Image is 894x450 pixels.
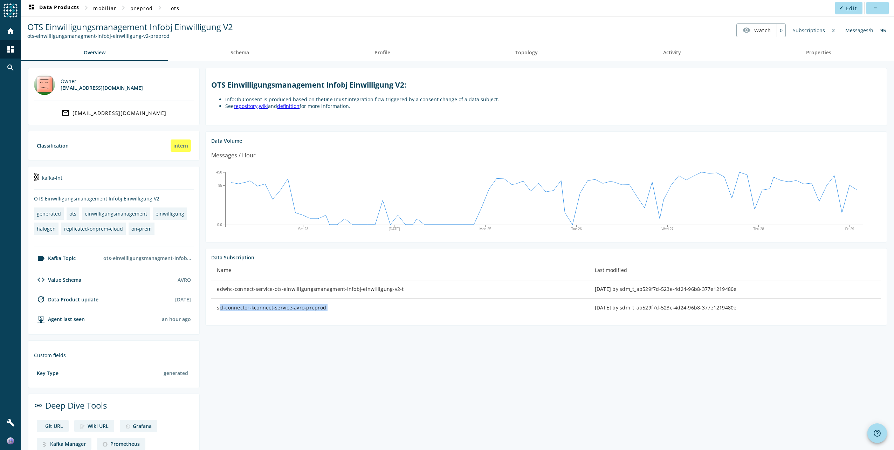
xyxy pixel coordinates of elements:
div: einwilligungsmanagement [85,210,147,217]
div: halogen [37,225,56,232]
text: Fri 29 [845,227,854,231]
img: deep dive image [42,442,47,447]
span: mobiliar [93,5,116,12]
span: Activity [663,50,681,55]
text: 450 [216,170,222,174]
div: generated [161,367,191,379]
div: Prometheus [110,441,140,447]
text: Wed 27 [662,227,674,231]
div: Owner [61,78,143,84]
a: deep dive imageWiki URL [74,420,114,432]
button: Data Products [25,2,82,14]
mat-icon: build [6,418,15,427]
a: wiki [259,103,268,109]
a: deep dive imagePrometheus [97,438,145,450]
div: Kafka Manager [50,441,86,447]
span: Data Products [27,4,79,12]
span: Edit [846,5,857,12]
li: InfoObjConsent is produced based on the integration flow triggered by a consent change of a data ... [225,96,881,103]
div: [EMAIL_ADDRESS][DOMAIN_NAME] [61,84,143,91]
span: Profile [374,50,390,55]
h2: OTS Einwilligungsmanagement Infobj Einwilligung V2: [211,80,881,90]
span: Schema [231,50,249,55]
div: Git URL [45,423,63,429]
button: Edit [835,2,862,14]
div: AVRO [178,277,191,283]
span: Properties [806,50,831,55]
div: ots [69,210,76,217]
div: Wiki URL [88,423,109,429]
div: Data Volume [211,137,881,144]
mat-icon: visibility [742,26,751,34]
div: Agents typically reports every 15min to 1h [162,316,191,322]
div: Kafka Topic [34,254,76,262]
div: Messages/h [842,23,877,37]
div: [EMAIL_ADDRESS][DOMAIN_NAME] [73,110,167,116]
mat-icon: update [37,295,45,304]
a: deep dive imageKafka Manager [37,438,91,450]
span: Watch [754,24,771,36]
div: Key Type [37,370,59,376]
text: Sat 23 [298,227,308,231]
button: mobiliar [90,2,119,14]
div: generated [37,210,61,217]
mat-icon: label [37,254,45,262]
a: [EMAIL_ADDRESS][DOMAIN_NAME] [34,107,194,119]
span: Overview [84,50,105,55]
div: [DATE] [175,296,191,303]
div: 2 [828,23,838,37]
code: OneTrust [324,97,347,102]
div: 95 [877,23,889,37]
div: Grafana [133,423,152,429]
mat-icon: edit [839,6,843,10]
text: 95 [218,183,222,187]
div: Custom fields [34,352,194,359]
mat-icon: code [37,275,45,284]
div: Data Product update [34,295,98,304]
text: Thu 28 [753,227,764,231]
text: Mon 25 [480,227,491,231]
mat-icon: chevron_right [82,4,90,12]
mat-icon: search [6,63,15,72]
mat-icon: dashboard [6,45,15,54]
mat-icon: chevron_right [156,4,164,12]
li: See , and for more information. [225,103,881,109]
div: agent-env-preprod [34,315,85,323]
div: Value Schema [34,275,81,284]
a: definition [277,103,300,109]
div: kafka-int [34,172,194,190]
div: edwhc-connect-service-ots-einwilligungsmanagment-infobj-einwilligung-v2-t [217,286,583,293]
td: [DATE] by sdm_t_ab529f7d-523e-4d24-96b8-377e1219480e [589,299,881,317]
div: scl-connector-kconnect-service-avro-preprod [217,304,583,311]
div: Classification [37,142,69,149]
img: deep dive image [80,424,85,429]
div: ots-einwilligungsmanagment-infobj-einwilligung-v2-preprod [101,252,194,264]
div: Messages / Hour [211,151,256,160]
mat-icon: more_horiz [873,6,877,10]
div: Kafka Topic: ots-einwilligungsmanagment-infobj-einwilligung-v2-preprod [27,33,233,39]
text: [DATE] [389,227,400,231]
div: Deep Dive Tools [34,400,194,417]
button: ots [164,2,186,14]
img: deep dive image [103,442,108,447]
td: [DATE] by sdm_t_ab529f7d-523e-4d24-96b8-377e1219480e [589,280,881,299]
span: ots [171,5,179,12]
mat-icon: dashboard [27,4,36,12]
mat-icon: chevron_right [119,4,128,12]
div: replicated-onprem-cloud [64,225,123,232]
span: OTS Einwilligungsmanagement Infobj Einwilligung V2 [27,21,233,33]
th: Name [211,261,589,280]
img: spoud-logo.svg [4,4,18,18]
div: Subscriptions [789,23,828,37]
div: OTS Einwilligungsmanagement Infobj Einwilligung V2 [34,195,194,202]
button: Watch [737,24,777,36]
text: 0.0 [217,223,222,227]
mat-icon: home [6,27,15,35]
a: deep dive imageGrafana [120,420,157,432]
img: deep dive image [125,424,130,429]
a: deep dive imageGit URL [37,420,69,432]
mat-icon: link [34,401,42,410]
mat-icon: mail_outline [61,109,70,117]
span: Topology [515,50,538,55]
img: 26a33c5f5886111b138cbb3a54b46891 [7,437,14,444]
